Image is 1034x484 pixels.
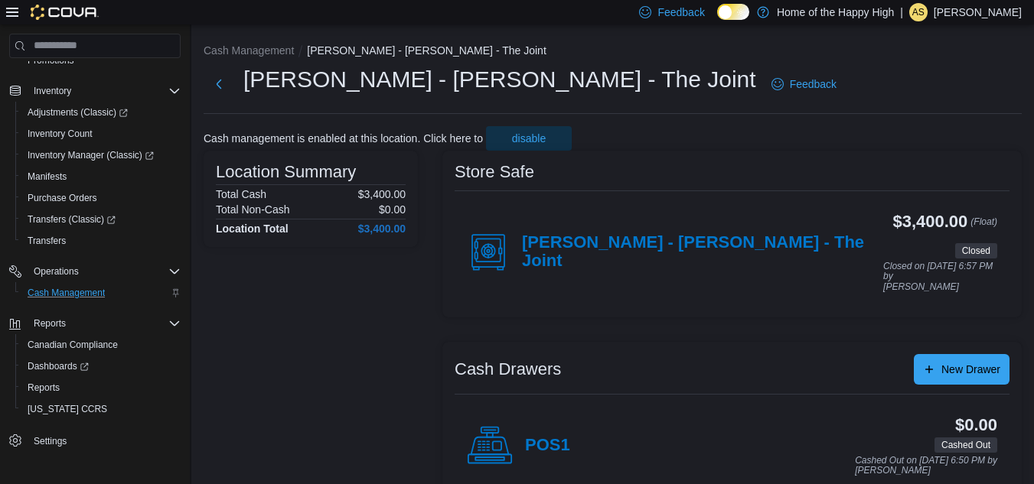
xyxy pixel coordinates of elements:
[912,3,925,21] span: AS
[21,336,124,354] a: Canadian Compliance
[21,51,80,70] a: Promotions
[955,243,997,258] span: Closed
[28,106,128,119] span: Adjustments (Classic)
[34,435,67,447] span: Settings
[204,44,294,57] button: Cash Management
[21,210,181,229] span: Transfers (Classic)
[15,145,187,166] a: Inventory Manager (Classic)
[28,213,116,226] span: Transfers (Classic)
[21,189,181,207] span: Purchase Orders
[28,82,77,100] button: Inventory
[855,456,997,476] p: Cashed Out on [DATE] 6:50 PM by [PERSON_NAME]
[525,436,570,456] h4: POS1
[28,171,67,183] span: Manifests
[15,209,187,230] a: Transfers (Classic)
[28,287,105,299] span: Cash Management
[790,76,837,92] span: Feedback
[243,64,756,95] h1: [PERSON_NAME] - [PERSON_NAME] - The Joint
[28,192,97,204] span: Purchase Orders
[21,146,160,164] a: Inventory Manager (Classic)
[883,261,997,293] p: Closed on [DATE] 6:57 PM by [PERSON_NAME]
[21,103,134,122] a: Adjustments (Classic)
[717,20,718,21] span: Dark Mode
[934,3,1022,21] p: [PERSON_NAME]
[28,149,154,161] span: Inventory Manager (Classic)
[28,262,85,281] button: Operations
[15,377,187,398] button: Reports
[21,284,111,302] a: Cash Management
[15,123,187,145] button: Inventory Count
[28,432,73,450] a: Settings
[204,43,1022,61] nav: An example of EuiBreadcrumbs
[28,382,60,394] span: Reports
[204,132,483,145] p: Cash management is enabled at this location. Click here to
[28,262,181,281] span: Operations
[21,232,181,250] span: Transfers
[486,126,572,151] button: disable
[28,314,181,333] span: Reports
[21,167,181,186] span: Manifests
[21,357,181,375] span: Dashboards
[455,163,534,181] h3: Store Safe
[216,203,290,216] h6: Total Non-Cash
[28,430,181,450] span: Settings
[15,334,187,356] button: Canadian Compliance
[970,213,997,240] p: (Float)
[204,69,234,99] button: Next
[21,357,95,375] a: Dashboards
[34,85,71,97] span: Inventory
[28,82,181,100] span: Inventory
[34,265,79,278] span: Operations
[15,282,187,304] button: Cash Management
[455,360,561,378] h3: Cash Drawers
[28,339,118,351] span: Canadian Compliance
[3,429,187,451] button: Settings
[21,378,66,397] a: Reports
[379,203,406,216] p: $0.00
[15,166,187,187] button: Manifests
[28,128,93,140] span: Inventory Count
[21,125,99,143] a: Inventory Count
[21,167,73,186] a: Manifests
[15,398,187,420] button: [US_STATE] CCRS
[21,210,122,229] a: Transfers (Classic)
[15,187,187,209] button: Purchase Orders
[21,284,181,302] span: Cash Management
[28,360,89,372] span: Dashboards
[935,437,997,453] span: Cashed Out
[955,416,997,434] h3: $0.00
[900,3,903,21] p: |
[21,125,181,143] span: Inventory Count
[216,188,266,200] h6: Total Cash
[717,4,749,20] input: Dark Mode
[21,189,103,207] a: Purchase Orders
[358,223,406,235] h4: $3,400.00
[21,378,181,397] span: Reports
[216,163,356,181] h3: Location Summary
[21,400,181,418] span: Washington CCRS
[21,400,113,418] a: [US_STATE] CCRS
[15,356,187,377] a: Dashboards
[512,131,546,146] span: disable
[941,438,990,452] span: Cashed Out
[28,235,66,247] span: Transfers
[777,3,894,21] p: Home of the Happy High
[34,317,66,330] span: Reports
[3,313,187,334] button: Reports
[21,336,181,354] span: Canadian Compliance
[216,223,289,235] h4: Location Total
[914,354,1010,385] button: New Drawer
[21,51,181,70] span: Promotions
[3,261,187,282] button: Operations
[15,50,187,71] button: Promotions
[909,3,928,21] div: Anmoldeep Singh
[358,188,406,200] p: $3,400.00
[522,233,883,271] h4: [PERSON_NAME] - [PERSON_NAME] - The Joint
[21,232,72,250] a: Transfers
[962,244,990,258] span: Closed
[21,103,181,122] span: Adjustments (Classic)
[893,213,968,231] h3: $3,400.00
[28,314,72,333] button: Reports
[657,5,704,20] span: Feedback
[15,230,187,252] button: Transfers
